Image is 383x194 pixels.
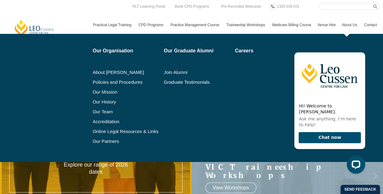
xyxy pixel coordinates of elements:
[93,119,160,124] a: Accreditation
[235,48,291,53] a: Careers
[93,99,160,104] a: Our History
[314,16,339,34] a: Venue Hire
[275,3,301,10] a: 1300 039 031
[219,3,263,10] a: Pre-Recorded Webcasts
[14,19,55,37] a: [PERSON_NAME] Centre for Law
[339,16,361,34] a: About Us
[289,47,368,179] iframe: LiveChat chat widget
[173,3,210,10] a: Book CPD Programs
[223,16,269,34] a: Traineeship Workshops
[93,139,160,144] a: Our Partners
[58,161,134,176] p: Explore our range of 2026 dates
[269,16,314,34] a: Medicare Billing Course
[167,16,223,34] a: Practice Management Course
[93,90,144,95] a: Our Mission
[93,48,160,53] a: Our Organisation
[93,129,160,134] a: Online Legal Resources & Links
[93,109,160,114] a: Our Team
[135,16,167,34] a: CPD Programs
[205,162,357,179] a: VIC Traineeship Workshops
[164,70,230,75] a: Join Alumni
[93,80,160,85] a: Policies and Procedures
[90,16,136,34] a: Practical Legal Training
[164,80,230,85] a: Graduate Testimonials
[93,70,160,75] a: About [PERSON_NAME]
[277,4,299,9] span: 1300 039 031
[131,3,167,10] a: PLT Learning Portal
[164,48,230,53] a: Our Graduate Alumni
[361,16,380,34] a: Contact
[205,182,257,193] a: View Workshops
